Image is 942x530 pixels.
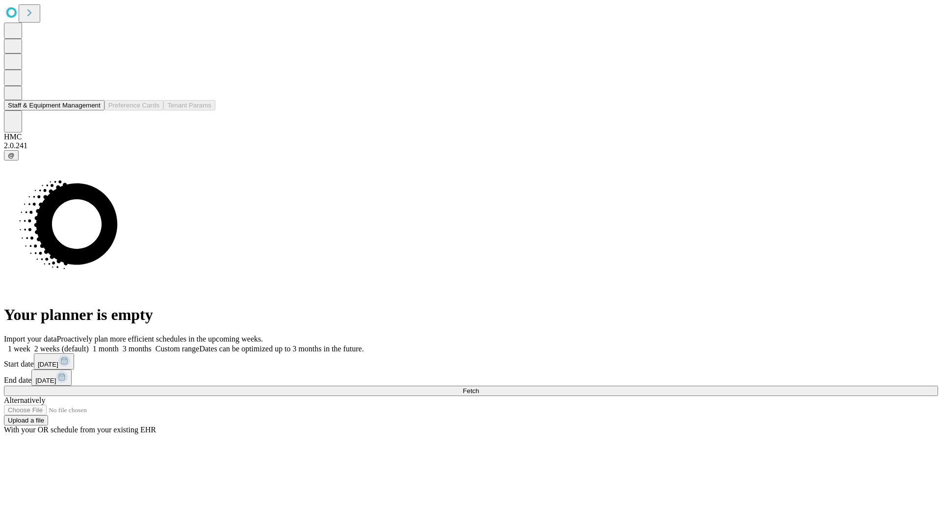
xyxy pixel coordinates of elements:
span: Fetch [463,387,479,395]
span: Dates can be optimized up to 3 months in the future. [199,344,364,353]
button: [DATE] [31,370,72,386]
button: Preference Cards [105,100,163,110]
div: End date [4,370,938,386]
button: Tenant Params [163,100,215,110]
span: 3 months [123,344,152,353]
span: 2 weeks (default) [34,344,89,353]
span: @ [8,152,15,159]
button: Upload a file [4,415,48,425]
div: HMC [4,132,938,141]
span: 1 month [93,344,119,353]
span: Custom range [156,344,199,353]
span: [DATE] [38,361,58,368]
span: 1 week [8,344,30,353]
button: Staff & Equipment Management [4,100,105,110]
span: [DATE] [35,377,56,384]
span: Import your data [4,335,57,343]
span: With your OR schedule from your existing EHR [4,425,156,434]
h1: Your planner is empty [4,306,938,324]
button: Fetch [4,386,938,396]
button: @ [4,150,19,160]
div: 2.0.241 [4,141,938,150]
div: Start date [4,353,938,370]
span: Proactively plan more efficient schedules in the upcoming weeks. [57,335,263,343]
button: [DATE] [34,353,74,370]
span: Alternatively [4,396,45,404]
